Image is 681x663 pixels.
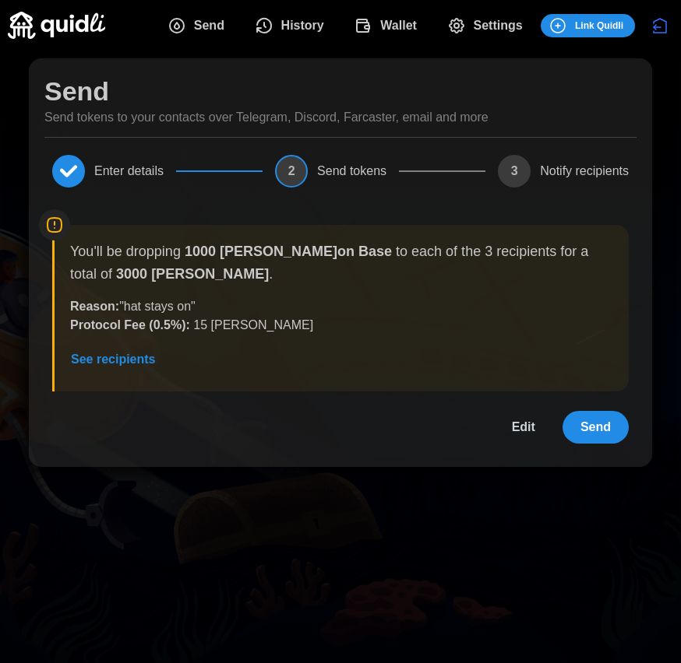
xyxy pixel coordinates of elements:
[70,240,613,286] p: You'll be dropping to each of the 3 recipients for a total of .
[474,10,523,41] span: Settings
[494,411,553,444] button: Edit
[52,155,164,188] button: Enter details
[8,12,105,39] img: Quidli
[155,9,242,42] button: Send
[70,300,119,313] strong: Reason:
[540,165,629,177] span: Notify recipients
[242,9,342,42] button: History
[541,14,635,37] button: Link Quidli
[498,155,629,188] button: 3Notify recipients
[575,15,623,37] span: Link Quidli
[70,318,193,331] strong: Protocol Fee ( 0.5 %):
[71,344,156,375] span: See recipients
[70,343,157,376] button: See recipients
[44,74,109,108] h1: Send
[580,412,611,443] span: Send
[563,411,629,444] button: Send
[342,9,435,42] button: Wallet
[380,10,417,41] span: Wallet
[275,155,308,188] span: 2
[116,266,269,282] strong: 3000 [PERSON_NAME]
[498,155,531,188] span: 3
[44,108,489,128] p: Send tokens to your contacts over Telegram, Discord, Farcaster, email and more
[194,10,224,41] span: Send
[281,10,324,41] span: History
[185,244,396,259] strong: 1000 [PERSON_NAME] on Base
[275,155,386,188] button: 2Send tokens
[70,316,313,335] p: 15 [PERSON_NAME]
[317,165,386,177] span: Send tokens
[435,9,541,42] button: Settings
[512,412,535,443] span: Edit
[647,12,673,39] button: Disconnect
[70,297,196,317] p: " hat stays on "
[94,165,164,177] span: Enter details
